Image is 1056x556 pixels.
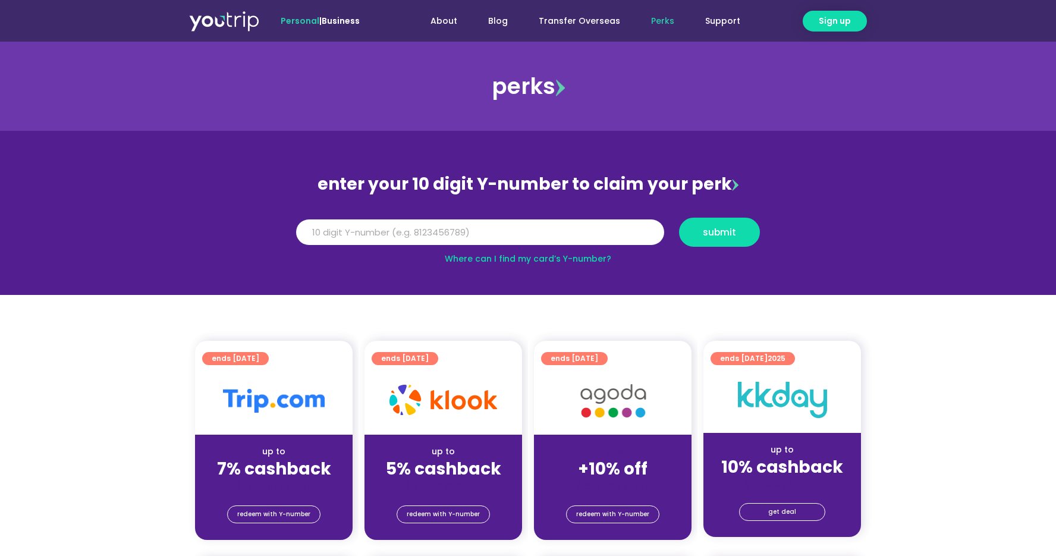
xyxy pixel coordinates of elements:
strong: +10% off [578,457,648,480]
strong: 7% cashback [217,457,331,480]
span: redeem with Y-number [237,506,310,523]
a: ends [DATE] [202,352,269,365]
span: ends [DATE] [720,352,785,365]
a: redeem with Y-number [227,505,320,523]
span: 2025 [768,353,785,363]
span: ends [DATE] [212,352,259,365]
button: submit [679,218,760,247]
span: submit [703,228,736,237]
a: Business [322,15,360,27]
span: Sign up [819,15,851,27]
div: enter your 10 digit Y-number to claim your perk [290,169,766,200]
a: Blog [473,10,523,32]
a: ends [DATE] [372,352,438,365]
a: redeem with Y-number [397,505,490,523]
span: get deal [768,504,796,520]
a: Support [690,10,756,32]
a: Sign up [803,11,867,32]
nav: Menu [392,10,756,32]
a: get deal [739,503,825,521]
strong: 10% cashback [721,456,843,479]
form: Y Number [296,218,760,256]
input: 10 digit Y-number (e.g. 8123456789) [296,219,664,246]
span: redeem with Y-number [576,506,649,523]
div: up to [374,445,513,458]
div: (for stays only) [543,480,682,492]
span: ends [DATE] [551,352,598,365]
span: Personal [281,15,319,27]
div: (for stays only) [205,480,343,492]
a: ends [DATE] [541,352,608,365]
div: up to [713,444,851,456]
a: redeem with Y-number [566,505,659,523]
div: (for stays only) [374,480,513,492]
span: ends [DATE] [381,352,429,365]
div: up to [205,445,343,458]
a: Perks [636,10,690,32]
span: up to [602,445,624,457]
div: (for stays only) [713,478,851,491]
a: Where can I find my card’s Y-number? [445,253,611,265]
strong: 5% cashback [386,457,501,480]
span: redeem with Y-number [407,506,480,523]
a: Transfer Overseas [523,10,636,32]
span: | [281,15,360,27]
a: About [415,10,473,32]
a: ends [DATE]2025 [711,352,795,365]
